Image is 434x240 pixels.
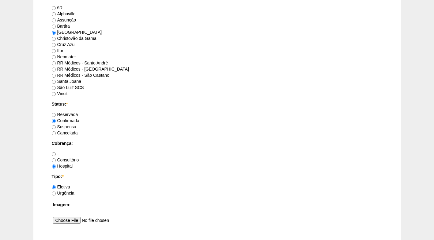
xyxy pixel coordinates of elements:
[52,61,56,65] input: RR Médicos - Santo André
[52,74,56,78] input: RR Médicos - São Caetano
[52,152,56,156] input: -
[52,17,76,22] label: Assunção
[52,101,383,107] label: Status:
[52,86,56,90] input: São Luiz SCS
[52,140,383,146] label: Cobrança:
[52,60,108,65] label: RR Médicos - Santo André
[52,191,74,195] label: Urgência
[52,48,63,53] label: Ifor
[52,151,59,156] label: -
[52,125,56,129] input: Suspensa
[52,36,96,41] label: Christovão da Gama
[52,43,56,47] input: Cruz Azul
[52,31,56,35] input: [GEOGRAPHIC_DATA]
[52,165,56,168] input: Hospital
[52,118,79,123] label: Confirmada
[52,67,129,72] label: RR Médicos - [GEOGRAPHIC_DATA]
[52,85,84,90] label: São Luiz SCS
[52,200,383,209] th: Imagem:
[52,184,70,189] label: Eletiva
[52,130,78,135] label: Cancelada
[52,18,56,22] input: Assunção
[52,30,102,35] label: [GEOGRAPHIC_DATA]
[52,37,56,41] input: Christovão da Gama
[52,113,56,117] input: Reservada
[52,73,109,78] label: RR Médicos - São Caetano
[52,192,56,195] input: Urgência
[52,112,78,117] label: Reservada
[52,6,56,10] input: 6R
[52,42,76,47] label: Cruz Azul
[52,12,56,16] input: Alphaville
[52,164,73,168] label: Hospital
[52,173,383,180] label: Tipo:
[52,55,56,59] input: Neomater
[52,158,56,162] input: Consultório
[52,80,56,84] input: Santa Joana
[52,131,56,135] input: Cancelada
[52,79,81,84] label: Santa Joana
[52,54,76,59] label: Neomater
[52,92,56,96] input: Vincit
[52,11,76,16] label: Alphaville
[52,91,68,96] label: Vincit
[52,124,76,129] label: Suspensa
[62,174,63,179] span: Este campo é obrigatório.
[52,157,79,162] label: Consultório
[52,5,63,10] label: 6R
[52,185,56,189] input: Eletiva
[52,119,56,123] input: Confirmada
[52,24,70,29] label: Bartira
[66,102,68,106] span: Este campo é obrigatório.
[52,68,56,72] input: RR Médicos - [GEOGRAPHIC_DATA]
[52,49,56,53] input: Ifor
[52,25,56,29] input: Bartira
